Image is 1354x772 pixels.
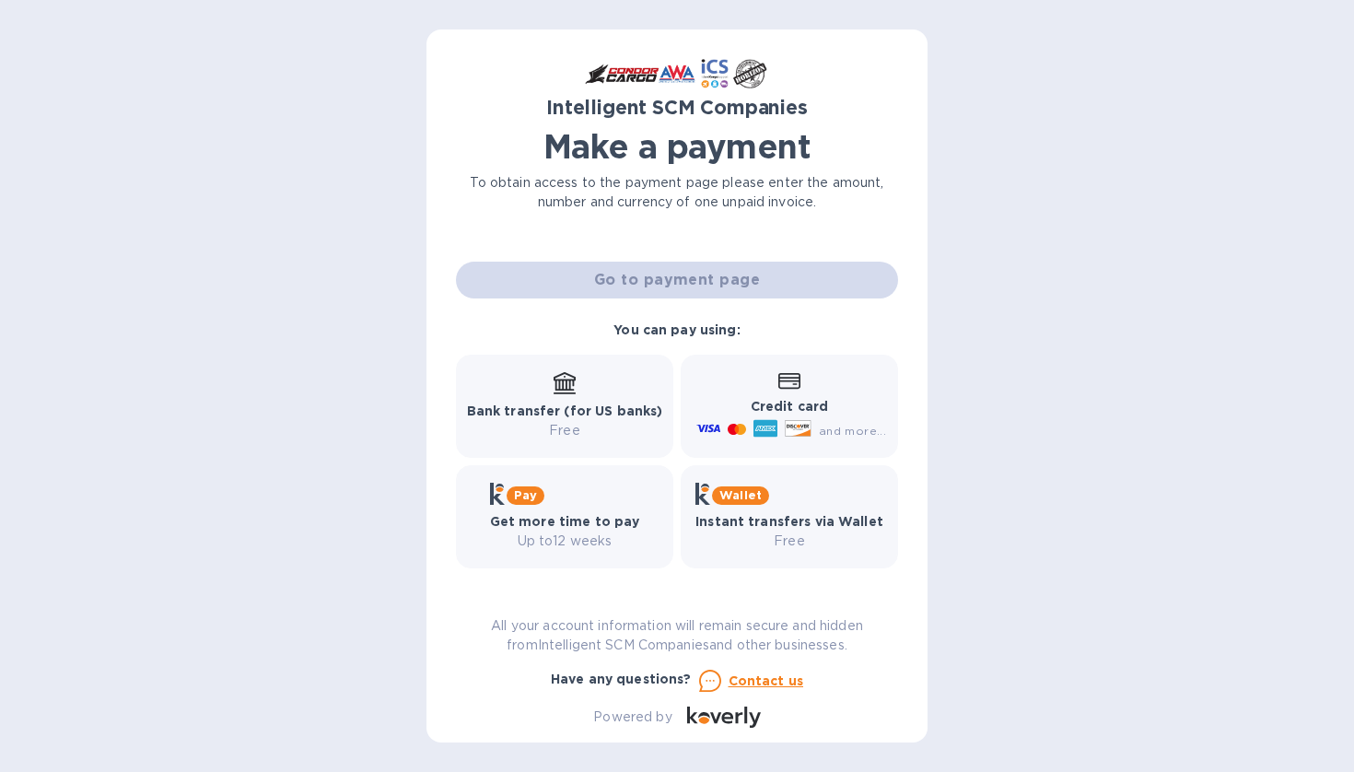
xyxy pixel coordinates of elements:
[551,672,692,686] b: Have any questions?
[719,488,762,502] b: Wallet
[467,421,663,440] p: Free
[593,708,671,727] p: Powered by
[456,173,898,212] p: To obtain access to the payment page please enter the amount, number and currency of one unpaid i...
[751,399,828,414] b: Credit card
[490,514,640,529] b: Get more time to pay
[456,616,898,655] p: All your account information will remain secure and hidden from Intelligent SCM Companies and oth...
[456,127,898,166] h1: Make a payment
[546,96,808,119] b: Intelligent SCM Companies
[514,488,537,502] b: Pay
[490,532,640,551] p: Up to 12 weeks
[467,404,663,418] b: Bank transfer (for US banks)
[613,322,740,337] b: You can pay using:
[729,673,804,688] u: Contact us
[695,514,883,529] b: Instant transfers via Wallet
[695,532,883,551] p: Free
[819,424,886,438] span: and more...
